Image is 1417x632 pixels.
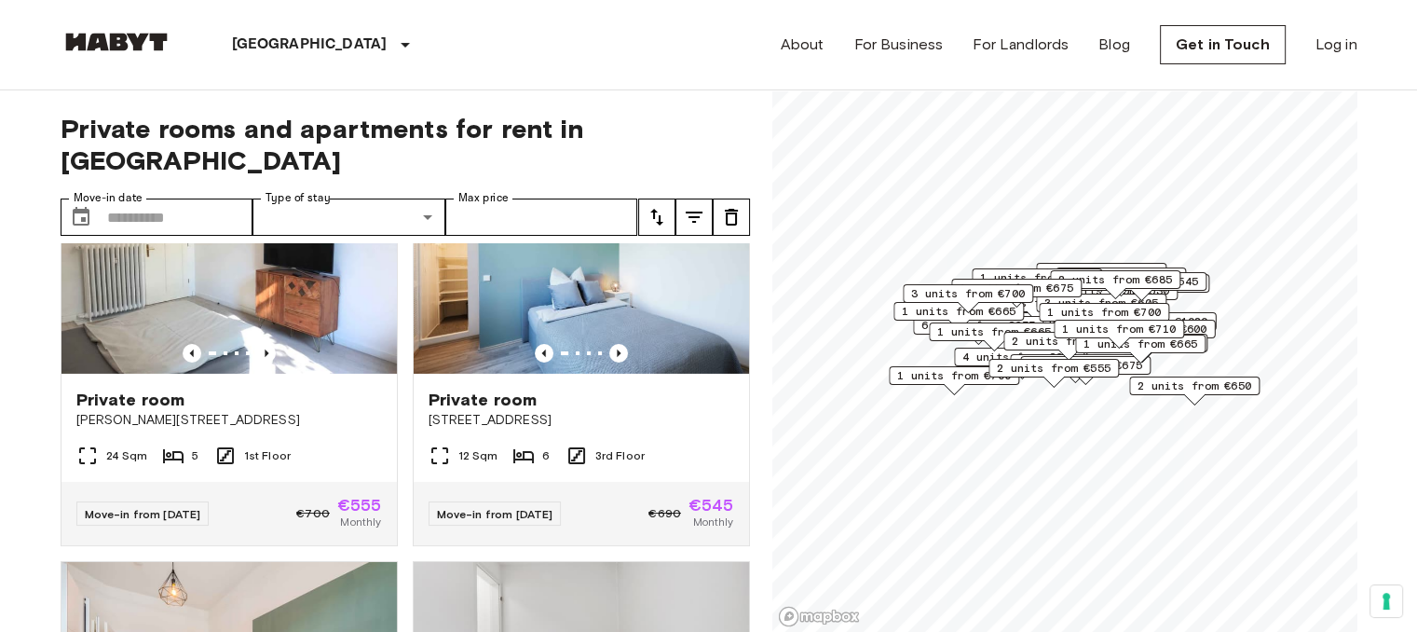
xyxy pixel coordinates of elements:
[61,113,750,176] span: Private rooms and apartments for rent in [GEOGRAPHIC_DATA]
[1039,303,1169,332] div: Map marker
[85,507,201,521] span: Move-in from [DATE]
[257,344,276,363] button: Previous image
[1076,272,1206,301] div: Map marker
[911,285,1025,302] span: 3 units from €700
[62,199,100,236] button: Choose date
[1050,270,1180,299] div: Map marker
[1084,273,1198,290] span: 2 units from €545
[1083,336,1197,352] span: 1 units from €665
[595,447,645,464] span: 3rd Floor
[1079,312,1216,341] div: Map marker
[954,348,1084,377] div: Map marker
[266,190,331,206] label: Type of stay
[688,497,734,514] span: €545
[1075,335,1206,364] div: Map marker
[1062,321,1176,337] span: 1 units from €710
[675,199,713,236] button: tune
[1129,377,1260,405] div: Map marker
[638,199,675,236] button: tune
[76,389,185,411] span: Private room
[429,411,734,430] span: [STREET_ADDRESS]
[244,447,291,464] span: 1st Floor
[1138,378,1251,394] span: 2 units from €650
[413,149,750,546] a: Marketing picture of unit DE-04-039-001-06HFPrevious imagePrevious imagePrivate room[STREET_ADDRE...
[429,389,538,411] span: Private room
[1044,264,1158,281] span: 1 units from €650
[1056,268,1186,296] div: Map marker
[902,303,1015,320] span: 1 units from €665
[1087,313,1207,330] span: 9 units from €1020
[61,150,397,374] img: Marketing picture of unit DE-04-044-001-02HF
[980,269,1094,286] span: 1 units from €685
[997,360,1110,377] span: 2 units from €555
[414,150,749,374] img: Marketing picture of unit DE-04-039-001-06HF
[692,514,733,530] span: Monthly
[183,344,201,363] button: Previous image
[853,34,943,56] a: For Business
[1078,320,1215,349] div: Map marker
[458,190,509,206] label: Max price
[988,359,1119,388] div: Map marker
[74,190,143,206] label: Move-in date
[1029,357,1142,374] span: 2 units from €675
[535,344,553,363] button: Previous image
[937,323,1051,340] span: 1 units from €665
[337,497,382,514] span: €555
[1160,25,1286,64] a: Get in Touch
[1064,268,1178,285] span: 1 units from €615
[893,302,1024,331] div: Map marker
[1077,334,1207,363] div: Map marker
[973,34,1069,56] a: For Landlords
[1020,356,1151,385] div: Map marker
[1012,333,1125,350] span: 2 units from €690
[1036,294,1166,323] div: Map marker
[1047,304,1161,321] span: 1 units from €700
[192,447,198,464] span: 5
[929,323,1059,351] div: Map marker
[960,280,1073,296] span: 1 units from €675
[458,447,498,464] span: 12 Sqm
[609,344,628,363] button: Previous image
[437,507,553,521] span: Move-in from [DATE]
[296,505,330,522] span: €700
[951,279,1082,308] div: Map marker
[1003,332,1134,361] div: Map marker
[232,34,388,56] p: [GEOGRAPHIC_DATA]
[1054,320,1184,349] div: Map marker
[781,34,824,56] a: About
[1036,263,1166,292] div: Map marker
[1370,585,1402,617] button: Your consent preferences for tracking technologies
[61,33,172,51] img: Habyt
[921,317,1035,334] span: 6 units from €655
[1058,271,1172,288] span: 2 units from €685
[648,505,681,522] span: €690
[1079,274,1209,303] div: Map marker
[106,447,148,464] span: 24 Sqm
[542,447,550,464] span: 6
[76,411,382,430] span: [PERSON_NAME][STREET_ADDRESS]
[1315,34,1357,56] a: Log in
[340,514,381,530] span: Monthly
[61,149,398,546] a: Marketing picture of unit DE-04-044-001-02HFPrevious imagePrevious imagePrivate room[PERSON_NAME]...
[889,366,1019,395] div: Map marker
[1098,34,1130,56] a: Blog
[1086,321,1206,337] span: 12 units from €600
[962,349,1076,365] span: 4 units from €600
[897,367,1011,384] span: 1 units from €700
[778,606,860,627] a: Mapbox logo
[903,284,1033,313] div: Map marker
[972,268,1102,297] div: Map marker
[713,199,750,236] button: tune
